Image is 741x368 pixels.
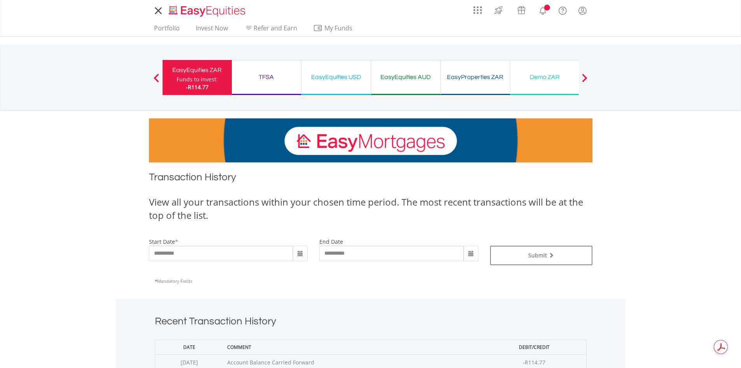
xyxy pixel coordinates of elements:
[151,24,183,36] a: Portfolio
[492,4,505,16] img: thrive-v2.svg
[155,314,587,332] h1: Recent Transaction History
[553,2,573,18] a: FAQ's and Support
[482,340,586,354] th: Debit/Credit
[515,4,528,16] img: vouchers-v2.svg
[223,340,482,354] th: Comment
[376,72,436,83] div: EasyEquities AUD
[167,65,227,76] div: EasyEquities ZAR
[193,24,231,36] a: Invest Now
[523,359,545,366] span: -R114.77
[241,24,300,36] a: Refer and Earn
[149,170,592,188] h1: Transaction History
[149,118,592,162] img: EasyMortage Promotion Banner
[510,2,533,16] a: Vouchers
[533,2,553,18] a: Notifications
[167,5,249,18] img: EasyEquities_Logo.png
[149,77,164,85] button: Previous
[515,72,575,83] div: Demo ZAR
[166,2,249,18] a: Home page
[306,72,366,83] div: EasyEquities USD
[155,278,192,284] span: Mandatory Fields
[236,72,296,83] div: TFSA
[490,246,592,265] button: Submit
[149,238,175,245] label: start date
[313,23,364,33] span: My Funds
[177,76,218,83] div: Funds to invest:
[577,77,592,85] button: Next
[149,195,592,222] div: View all your transactions within your chosen time period. The most recent transactions will be a...
[473,6,482,14] img: grid-menu-icon.svg
[445,72,505,83] div: EasyProperties ZAR
[254,24,297,32] span: Refer and Earn
[186,83,208,91] span: -R114.77
[155,340,223,354] th: Date
[319,238,343,245] label: end date
[573,2,592,19] a: My Profile
[468,2,487,14] a: AppsGrid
